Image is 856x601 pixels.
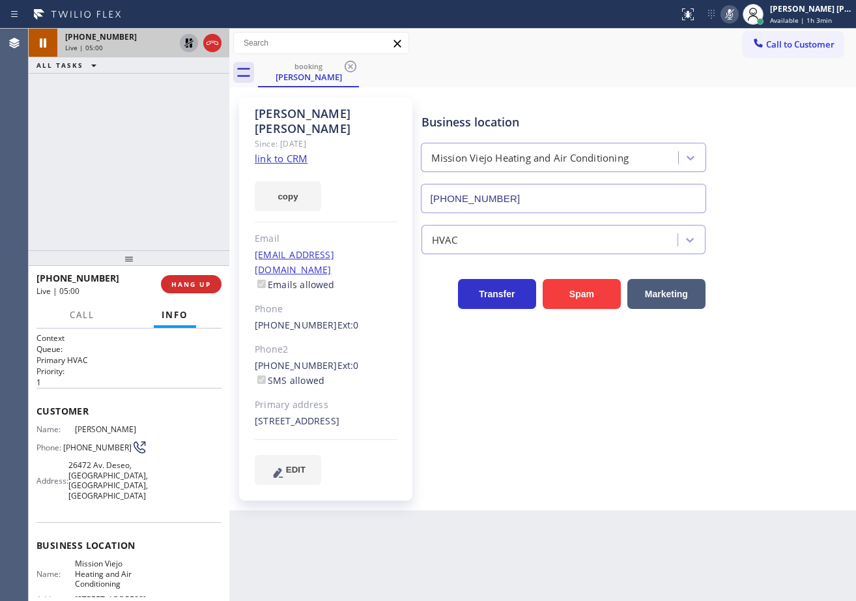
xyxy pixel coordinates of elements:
span: Name: [36,569,75,579]
div: Phone2 [255,342,397,357]
button: ALL TASKS [29,57,109,73]
label: Emails allowed [255,278,335,291]
div: Since: [DATE] [255,136,397,151]
span: [PHONE_NUMBER] [65,31,137,42]
span: EDIT [286,465,306,475]
span: Business location [36,539,221,551]
span: [PHONE_NUMBER] [63,443,132,452]
button: Unhold Customer [180,34,198,52]
button: Spam [543,279,621,309]
button: EDIT [255,455,321,485]
span: Call to Customer [766,38,835,50]
div: Phone [255,302,397,317]
div: Business location [421,113,706,131]
div: [PERSON_NAME] [PERSON_NAME] [255,106,397,136]
span: Info [162,309,188,321]
span: Ext: 0 [337,359,359,372]
p: 1 [36,377,221,388]
div: Primary address [255,398,397,413]
span: Call [70,309,94,321]
span: Mission Viejo Heating and Air Conditioning [75,559,147,589]
button: Call to Customer [743,32,843,57]
input: Search [234,33,408,53]
span: [PHONE_NUMBER] [36,272,119,284]
button: Call [62,302,102,328]
span: 26472 Av. Deseo, [GEOGRAPHIC_DATA], [GEOGRAPHIC_DATA], [GEOGRAPHIC_DATA] [68,460,148,501]
span: Ext: 0 [337,319,359,331]
span: Live | 05:00 [36,286,79,297]
span: Address: [36,476,68,486]
span: Available | 1h 3min [770,16,832,25]
h2: Queue: [36,344,221,355]
button: Marketing [627,279,706,309]
span: Name: [36,424,75,434]
div: HVAC [432,232,458,247]
span: Phone: [36,443,63,452]
span: Live | 05:00 [65,43,103,52]
button: Hang up [203,34,221,52]
input: Phone Number [421,184,706,213]
h1: Context [36,332,221,344]
button: HANG UP [161,275,221,293]
button: Transfer [458,279,536,309]
div: booking [259,61,358,71]
button: Mute [720,5,739,23]
h2: Priority: [36,366,221,377]
div: Email [255,231,397,246]
button: copy [255,181,321,211]
div: [PERSON_NAME] [259,71,358,83]
div: [PERSON_NAME] [PERSON_NAME] Dahil [770,3,852,14]
span: ALL TASKS [36,61,83,70]
span: HANG UP [171,280,211,289]
label: SMS allowed [255,374,324,387]
a: link to CRM [255,152,307,165]
a: [PHONE_NUMBER] [255,319,337,331]
div: Mission Viejo Heating and Air Conditioning [431,151,629,166]
input: SMS allowed [257,375,266,384]
span: Customer [36,405,221,417]
span: [PERSON_NAME] [75,424,147,434]
a: [PHONE_NUMBER] [255,359,337,372]
p: Primary HVAC [36,355,221,366]
div: Kevin Sadeghian [259,58,358,86]
button: Info [154,302,196,328]
div: [STREET_ADDRESS] [255,414,397,429]
a: [EMAIL_ADDRESS][DOMAIN_NAME] [255,248,334,276]
input: Emails allowed [257,280,266,288]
